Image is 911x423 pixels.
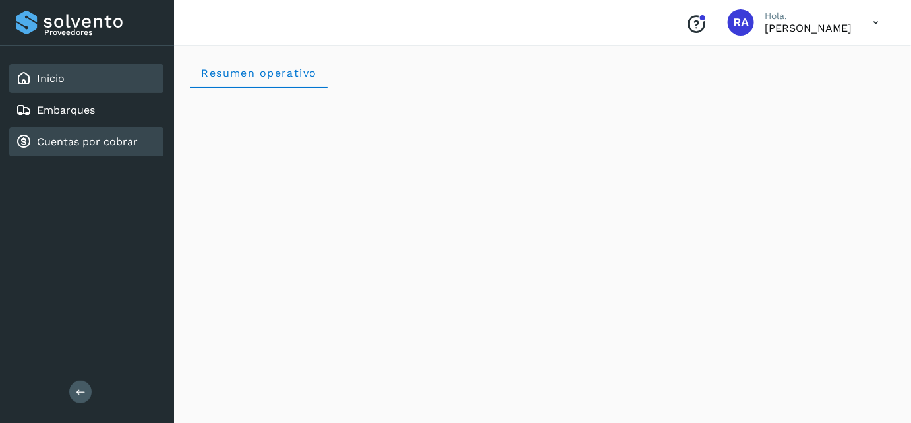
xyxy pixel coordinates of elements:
[9,96,163,125] div: Embarques
[44,28,158,37] p: Proveedores
[37,135,138,148] a: Cuentas por cobrar
[765,11,852,22] p: Hola,
[765,22,852,34] p: ROGELIO ALVAREZ PALOMO
[200,67,317,79] span: Resumen operativo
[9,64,163,93] div: Inicio
[9,127,163,156] div: Cuentas por cobrar
[37,104,95,116] a: Embarques
[37,72,65,84] a: Inicio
